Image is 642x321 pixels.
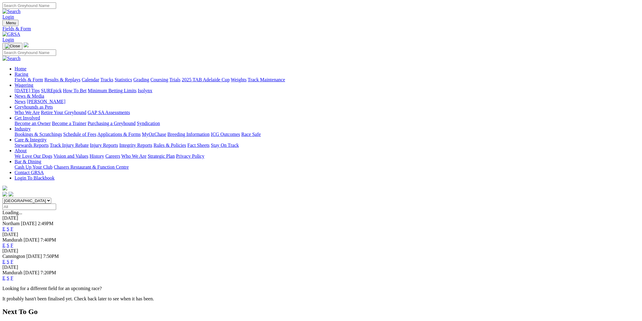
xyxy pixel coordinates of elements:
[24,237,39,242] span: [DATE]
[137,121,160,126] a: Syndication
[2,9,21,14] img: Search
[27,99,65,104] a: [PERSON_NAME]
[82,77,99,82] a: Calendar
[2,43,22,49] button: Toggle navigation
[53,154,88,159] a: Vision and Values
[15,164,52,170] a: Cash Up Your Club
[63,88,87,93] a: How To Bet
[41,88,62,93] a: SUREpick
[150,77,168,82] a: Coursing
[15,121,640,126] div: Get Involved
[15,159,41,164] a: Bar & Dining
[2,296,154,301] partial: It probably hasn't been finalised yet. Check back later to see when it has been.
[211,132,240,137] a: ICG Outcomes
[38,221,53,226] span: 2:49PM
[2,237,22,242] span: Mandurah
[97,132,141,137] a: Applications & Forms
[2,192,7,197] img: facebook.svg
[115,77,132,82] a: Statistics
[7,243,9,248] a: S
[15,72,28,77] a: Racing
[54,164,129,170] a: Chasers Restaurant & Function Centre
[15,126,31,131] a: Industry
[2,308,640,316] h2: Next To Go
[63,132,96,137] a: Schedule of Fees
[2,232,640,237] div: [DATE]
[2,37,14,42] a: Login
[11,275,13,281] a: F
[211,143,239,148] a: Stay On Track
[2,248,640,254] div: [DATE]
[15,154,640,159] div: About
[2,226,5,231] a: E
[15,115,40,120] a: Get Involved
[11,226,13,231] a: F
[24,270,39,275] span: [DATE]
[2,286,640,291] p: Looking for a different field for an upcoming race?
[21,221,37,226] span: [DATE]
[11,259,13,264] a: F
[43,254,59,259] span: 7:50PM
[15,143,49,148] a: Stewards Reports
[2,20,19,26] button: Toggle navigation
[121,154,147,159] a: Who We Are
[88,121,136,126] a: Purchasing a Greyhound
[2,32,20,37] img: GRSA
[182,77,230,82] a: 2025 TAB Adelaide Cup
[188,143,210,148] a: Fact Sheets
[2,56,21,61] img: Search
[8,192,13,197] img: twitter.svg
[15,104,53,110] a: Greyhounds as Pets
[15,99,25,104] a: News
[90,154,104,159] a: History
[15,66,26,71] a: Home
[2,270,22,275] span: Mandurah
[2,49,56,56] input: Search
[2,243,5,248] a: E
[15,83,33,88] a: Wagering
[2,254,25,259] span: Cannington
[148,154,175,159] a: Strategic Plan
[40,270,56,275] span: 7:20PM
[15,88,640,93] div: Wagering
[6,21,16,25] span: Menu
[15,164,640,170] div: Bar & Dining
[24,42,29,47] img: logo-grsa-white.png
[15,132,640,137] div: Industry
[88,110,130,115] a: GAP SA Assessments
[241,132,261,137] a: Race Safe
[15,170,44,175] a: Contact GRSA
[15,88,40,93] a: [DATE] Tips
[50,143,89,148] a: Track Injury Rebate
[2,204,56,210] input: Select date
[15,77,640,83] div: Racing
[2,210,22,215] span: Loading...
[15,132,62,137] a: Bookings & Scratchings
[15,93,44,99] a: News & Media
[2,259,5,264] a: E
[7,275,9,281] a: S
[41,110,86,115] a: Retire Your Greyhound
[26,254,42,259] span: [DATE]
[2,221,20,226] span: Northam
[15,110,640,115] div: Greyhounds as Pets
[176,154,204,159] a: Privacy Policy
[231,77,247,82] a: Weights
[2,26,640,32] a: Fields & Form
[154,143,186,148] a: Rules & Policies
[2,215,640,221] div: [DATE]
[15,154,52,159] a: We Love Our Dogs
[7,226,9,231] a: S
[15,175,55,181] a: Login To Blackbook
[15,110,40,115] a: Who We Are
[40,237,56,242] span: 7:40PM
[100,77,113,82] a: Tracks
[44,77,80,82] a: Results & Replays
[142,132,166,137] a: MyOzChase
[138,88,152,93] a: Isolynx
[90,143,118,148] a: Injury Reports
[248,77,285,82] a: Track Maintenance
[15,137,47,142] a: Care & Integrity
[133,77,149,82] a: Grading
